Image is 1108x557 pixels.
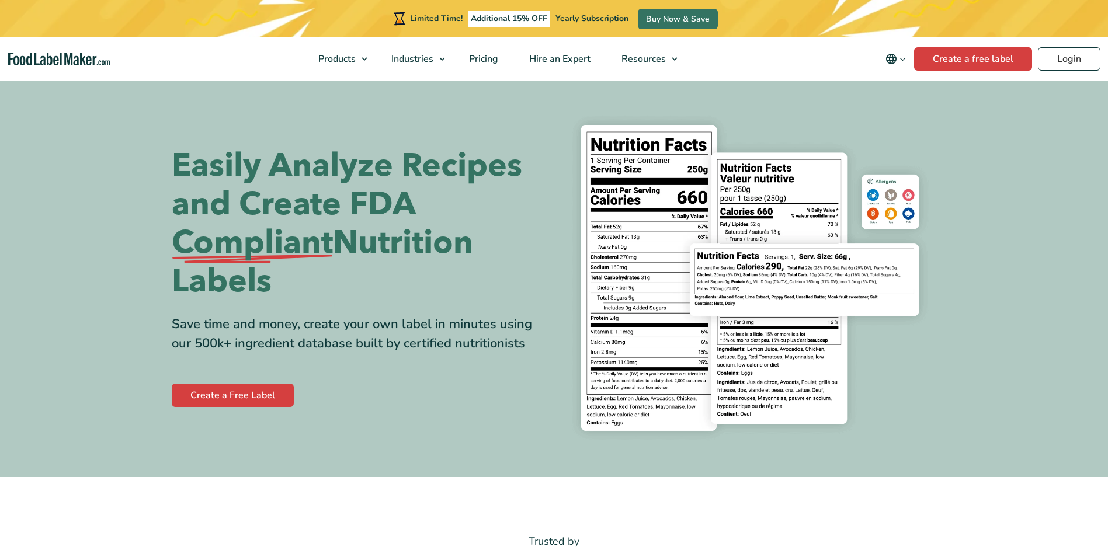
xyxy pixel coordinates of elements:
[466,53,499,65] span: Pricing
[376,37,451,81] a: Industries
[172,533,937,550] p: Trusted by
[618,53,667,65] span: Resources
[172,384,294,407] a: Create a Free Label
[410,13,463,24] span: Limited Time!
[454,37,511,81] a: Pricing
[514,37,603,81] a: Hire an Expert
[303,37,373,81] a: Products
[526,53,592,65] span: Hire an Expert
[555,13,628,24] span: Yearly Subscription
[877,47,914,71] button: Change language
[606,37,683,81] a: Resources
[638,9,718,29] a: Buy Now & Save
[172,147,546,301] h1: Easily Analyze Recipes and Create FDA Nutrition Labels
[388,53,435,65] span: Industries
[315,53,357,65] span: Products
[8,53,110,66] a: Food Label Maker homepage
[172,224,333,262] span: Compliant
[172,315,546,353] div: Save time and money, create your own label in minutes using our 500k+ ingredient database built b...
[468,11,550,27] span: Additional 15% OFF
[1038,47,1100,71] a: Login
[914,47,1032,71] a: Create a free label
